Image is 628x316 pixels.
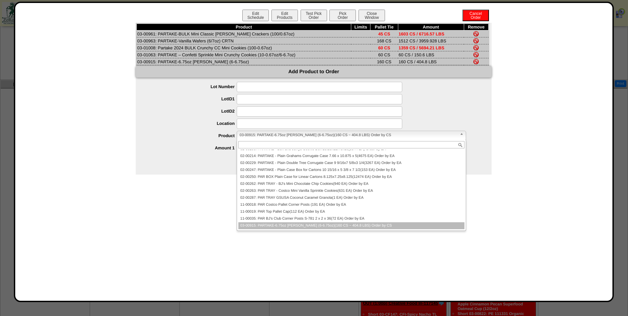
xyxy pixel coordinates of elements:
[137,51,351,58] td: 03-01063: PARTAKE – Confetti Sprinkle Mini Crunchy Cookies (10-0.67oz/6-6.7oz)
[473,31,479,36] img: Remove Item
[399,52,434,57] span: 60 CS / 150.6 LBS
[473,38,479,43] img: Remove Item
[238,153,464,160] li: 02-00214: PARTAKE - Plain Grahams Corrugate Case 7.66 x 10.875 x 5(4675 EA) Order by EA
[301,10,327,21] button: Test PickOrder
[398,24,464,30] th: Amount
[271,10,298,21] button: EditProducts
[399,59,437,64] span: 160 CS / 404.8 LBS
[329,10,356,21] button: PickOrder
[149,145,237,150] label: Amount 1
[473,45,479,50] img: Remove Item
[399,38,446,43] span: 1512 CS / 3959.928 LBS
[149,121,237,126] label: Location
[238,222,464,229] li: 03-00915: PARTAKE-6.75oz [PERSON_NAME] (6-6.75oz)(160 CS ~ 404.8 LBS) Order by CS
[238,160,464,167] li: 02-00229: PARTAKE - Plain Double Tree Corrugate Case 9 9/16x7 5/8x3 1/4(3267 EA) Order by EA
[238,194,464,201] li: 02-00287: PAR TRAY GSUSA Coconut Caramel Granola(1 EA) Order by EA
[378,31,390,36] span: 45 CS
[149,96,237,101] label: LotID1
[242,10,269,21] button: EditSchedule
[238,167,464,174] li: 02-00247: PARTAKE - Plain Case Box for Cartons 10 15/16 x 5 3/8 x 7 1/2(153 EA) Order by EA
[473,52,479,57] img: Remove Item
[137,44,351,51] td: 03-01008: Partake 2024 BULK Crunchy CC Mini Cookies (100-0.67oz)
[238,215,464,222] li: 11-00035: PAR BJ's Club Corner Posts S-781 2 x 2 x 36(72 EA) Order by EA
[137,30,351,37] td: 03-00961: PARTAKE-BULK Mini Classic [PERSON_NAME] Crackers (100/0.67oz)
[136,66,492,78] div: Add Product to Order
[377,38,391,43] span: 168 CS
[238,174,464,181] li: 02-00250: PAR BOX Plain Case for Linear Cartons 8.125x7.25x8.125(12474 EA) Order by EA
[399,31,444,36] span: 1603 CS / 6716.57 LBS
[149,109,237,114] label: LotID2
[137,24,351,30] th: Product
[149,133,237,138] label: Product
[359,10,385,21] button: CloseWindow
[358,15,386,20] a: CloseWindow
[378,52,390,57] span: 60 CS
[238,187,464,194] li: 02-00263: PAR TRAY - Costco Mini Vanilla Sprinkle Cookies(631 EA) Order by EA
[238,181,464,187] li: 02-00262: PAR TRAY - BJ's Mini Chocolate Chip Cookies(940 EA) Order by EA
[378,45,390,50] span: 60 CS
[351,24,370,30] th: Limits
[473,59,479,64] img: Remove Item
[370,24,398,30] th: Pallet Tie
[137,37,351,44] td: 03-00963: PARTAKE-Vanilla Wafers (6/7oz) CRTN
[377,59,391,64] span: 160 CS
[238,208,464,215] li: 11-00019: PAR Top Pallet Cap(112 EA) Order by EA
[238,201,464,208] li: 11-00018: PAR Costco Pallet Corner Posts (191 EA) Order by EA
[464,24,489,30] th: Remove
[240,131,457,139] span: 03-00915: PARTAKE-6.75oz [PERSON_NAME] (6-6.75oz)(160 CS ~ 404.8 LBS) Order by CS
[149,84,237,89] label: Lot Number
[137,58,351,65] td: 03-00915: PARTAKE-6.75oz [PERSON_NAME] (6-6.75oz)
[399,45,444,50] span: 1359 CS / 5694.21 LBS
[462,10,489,21] button: CancelOrder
